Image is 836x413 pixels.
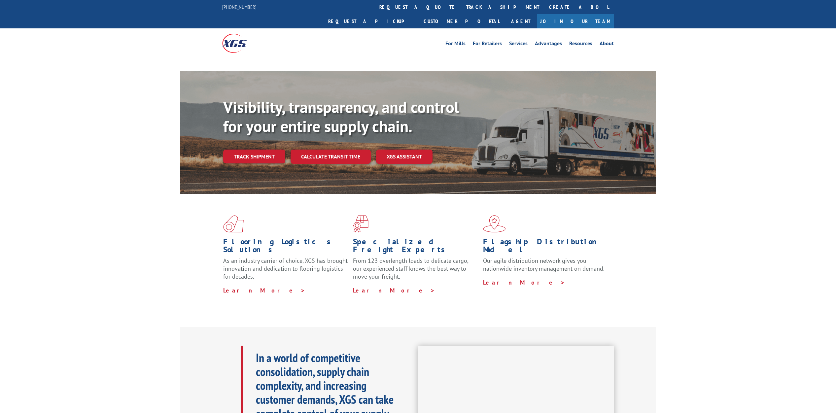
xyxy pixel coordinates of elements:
img: xgs-icon-total-supply-chain-intelligence-red [223,215,244,232]
a: Learn More > [353,287,435,294]
img: xgs-icon-focused-on-flooring-red [353,215,368,232]
h1: Flooring Logistics Solutions [223,238,348,257]
a: Agent [505,14,537,28]
a: For Retailers [473,41,502,48]
b: Visibility, transparency, and control for your entire supply chain. [223,97,459,136]
a: Request a pickup [323,14,419,28]
a: Advantages [535,41,562,48]
a: For Mills [445,41,466,48]
a: Resources [569,41,592,48]
h1: Specialized Freight Experts [353,238,478,257]
a: Join Our Team [537,14,614,28]
a: Track shipment [223,150,285,163]
a: About [600,41,614,48]
span: Our agile distribution network gives you nationwide inventory management on demand. [483,257,605,272]
p: From 123 overlength loads to delicate cargo, our experienced staff knows the best way to move you... [353,257,478,286]
a: Customer Portal [419,14,505,28]
a: Calculate transit time [291,150,371,164]
a: Learn More > [223,287,305,294]
a: XGS ASSISTANT [376,150,433,164]
a: Services [509,41,528,48]
span: As an industry carrier of choice, XGS has brought innovation and dedication to flooring logistics... [223,257,348,280]
img: xgs-icon-flagship-distribution-model-red [483,215,506,232]
a: Learn More > [483,279,565,286]
h1: Flagship Distribution Model [483,238,608,257]
a: [PHONE_NUMBER] [222,4,257,10]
